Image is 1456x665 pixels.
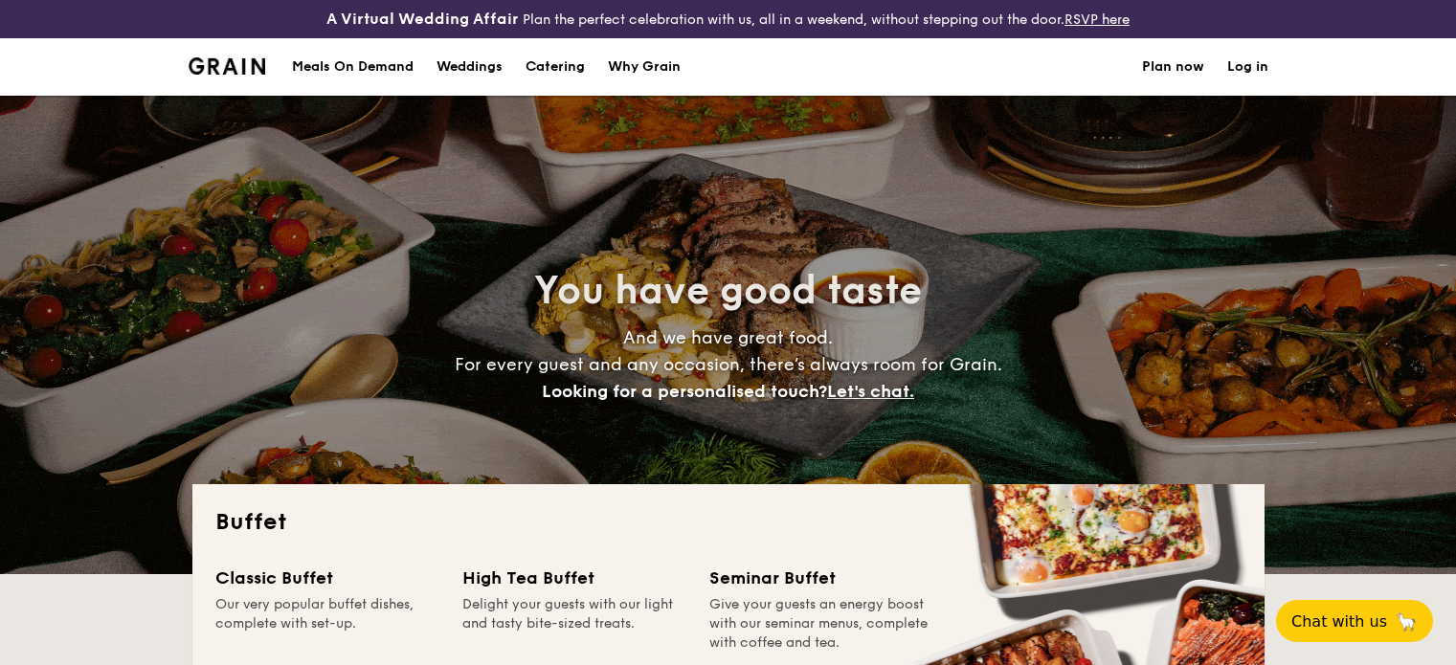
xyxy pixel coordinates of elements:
div: Delight your guests with our light and tasty bite-sized treats. [462,595,686,653]
span: Let's chat. [827,381,914,402]
a: Logotype [189,57,266,75]
div: High Tea Buffet [462,565,686,591]
div: Why Grain [608,38,681,96]
a: Catering [514,38,596,96]
span: Looking for a personalised touch? [542,381,827,402]
div: Classic Buffet [215,565,439,591]
span: You have good taste [534,268,922,314]
button: Chat with us🦙 [1276,600,1433,642]
div: Give your guests an energy boost with our seminar menus, complete with coffee and tea. [709,595,933,653]
a: Weddings [425,38,514,96]
a: RSVP here [1064,11,1130,28]
h2: Buffet [215,507,1242,538]
a: Plan now [1142,38,1204,96]
img: Grain [189,57,266,75]
div: Meals On Demand [292,38,414,96]
span: 🦙 [1395,610,1418,632]
div: Seminar Buffet [709,565,933,591]
h1: Catering [526,38,585,96]
div: Weddings [437,38,503,96]
a: Log in [1227,38,1268,96]
a: Meals On Demand [280,38,425,96]
div: Plan the perfect celebration with us, all in a weekend, without stepping out the door. [243,8,1214,31]
span: And we have great food. For every guest and any occasion, there’s always room for Grain. [455,327,1002,402]
h4: A Virtual Wedding Affair [326,8,519,31]
div: Our very popular buffet dishes, complete with set-up. [215,595,439,653]
a: Why Grain [596,38,692,96]
span: Chat with us [1291,612,1387,631]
